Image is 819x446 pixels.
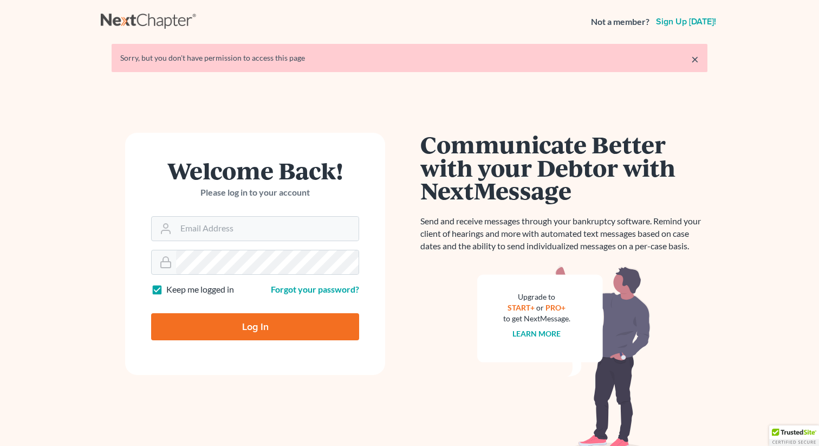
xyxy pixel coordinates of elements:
h1: Welcome Back! [151,159,359,182]
p: Please log in to your account [151,186,359,199]
a: × [691,53,699,66]
div: TrustedSite Certified [769,425,819,446]
div: Sorry, but you don't have permission to access this page [120,53,699,63]
a: PRO+ [546,303,566,312]
span: or [537,303,544,312]
input: Email Address [176,217,359,241]
a: Learn more [513,329,561,338]
strong: Not a member? [591,16,649,28]
div: Upgrade to [503,292,570,302]
div: to get NextMessage. [503,313,570,324]
label: Keep me logged in [166,283,234,296]
a: Forgot your password? [271,284,359,294]
p: Send and receive messages through your bankruptcy software. Remind your client of hearings and mo... [420,215,707,253]
a: START+ [508,303,535,312]
h1: Communicate Better with your Debtor with NextMessage [420,133,707,202]
a: Sign up [DATE]! [654,17,718,26]
input: Log In [151,313,359,340]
